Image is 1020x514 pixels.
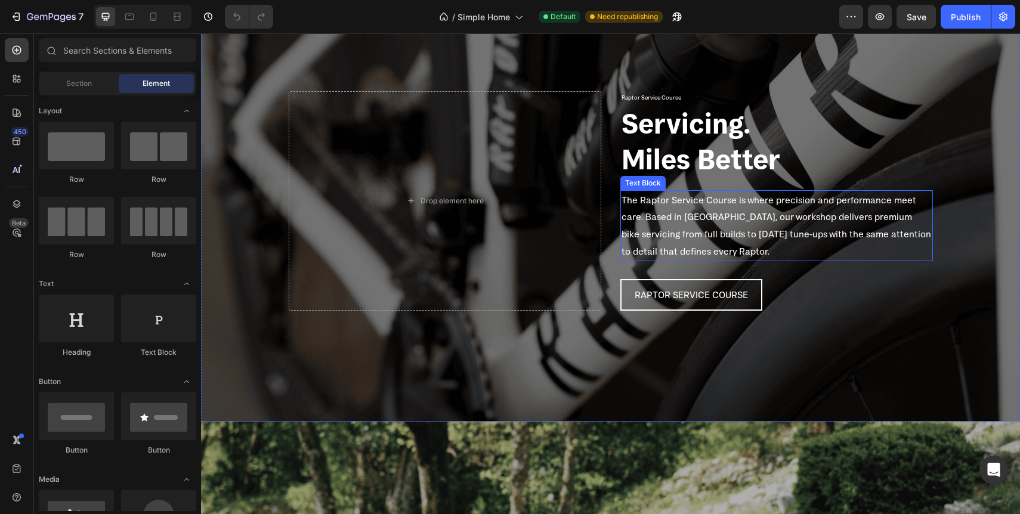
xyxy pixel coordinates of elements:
[422,144,462,155] div: Text Block
[419,246,561,277] a: RAPTOR SERVICE COURSE
[421,59,731,70] p: Raptor Service Course
[66,78,92,89] span: Section
[458,11,510,23] span: Simple Home
[597,11,658,22] span: Need republishing
[177,101,196,120] span: Toggle open
[907,12,926,22] span: Save
[5,5,89,29] button: 7
[39,106,62,116] span: Layout
[121,445,196,456] div: Button
[11,127,29,137] div: 450
[121,249,196,260] div: Row
[551,11,576,22] span: Default
[39,38,196,62] input: Search Sections & Elements
[220,163,283,172] div: Drop element here
[452,11,455,23] span: /
[951,11,981,23] div: Publish
[201,33,1020,514] iframe: Design area
[421,158,731,227] p: The Raptor Service Course is where precision and performance meet care. Based in [GEOGRAPHIC_DATA...
[39,249,114,260] div: Row
[897,5,936,29] button: Save
[434,253,547,270] p: RAPTOR SERVICE COURSE
[121,174,196,185] div: Row
[39,376,61,387] span: Button
[177,372,196,391] span: Toggle open
[121,347,196,358] div: Text Block
[9,218,29,228] div: Beta
[39,347,114,358] div: Heading
[78,10,84,24] p: 7
[143,78,170,89] span: Element
[177,470,196,489] span: Toggle open
[39,445,114,456] div: Button
[225,5,273,29] div: Undo/Redo
[39,174,114,185] div: Row
[419,71,732,145] h2: Servicing. Miles Better
[39,278,54,289] span: Text
[941,5,991,29] button: Publish
[39,474,60,485] span: Media
[177,274,196,293] span: Toggle open
[979,456,1008,484] div: Open Intercom Messenger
